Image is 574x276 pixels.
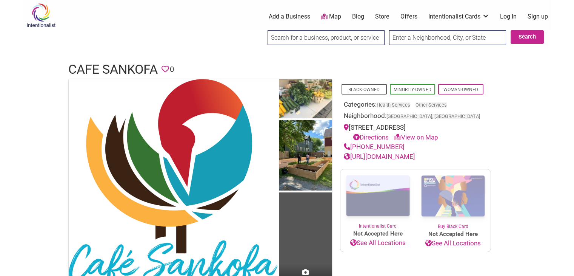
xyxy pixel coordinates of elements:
a: Offers [400,12,417,21]
span: Not Accepted Here [340,229,415,238]
div: [STREET_ADDRESS] [344,123,487,142]
a: See All Locations [340,238,415,248]
a: Sign up [528,12,548,21]
img: Cafe Sankofa [279,79,332,121]
input: Enter a Neighborhood, City, or State [389,30,506,45]
span: Not Accepted Here [415,230,491,239]
a: [PHONE_NUMBER] [344,143,405,150]
img: Intentionalist Card [340,169,415,223]
a: Blog [352,12,364,21]
a: Health Services [377,102,410,108]
a: Buy Black Card [415,169,491,230]
a: See All Locations [415,239,491,248]
button: Search [511,30,544,44]
a: Add a Business [269,12,310,21]
a: Intentionalist Cards [428,12,489,21]
a: Log In [500,12,517,21]
div: Categories: [344,100,487,112]
a: Black-Owned [348,87,380,92]
a: Woman-Owned [443,87,478,92]
a: Intentionalist Card [340,169,415,229]
img: Buy Black Card [415,169,491,223]
a: View on Map [394,133,438,141]
input: Search for a business, product, or service [268,30,385,45]
img: Intentionalist [23,3,59,28]
a: Minority-Owned [394,87,431,92]
a: Other Services [415,102,447,108]
a: Map [321,12,341,21]
img: Cafe Sankofa [279,120,332,192]
a: Store [375,12,389,21]
a: [URL][DOMAIN_NAME] [344,153,415,160]
a: Directions [353,133,389,141]
div: Neighborhood: [344,111,487,123]
span: 0 [170,64,174,75]
span: [GEOGRAPHIC_DATA], [GEOGRAPHIC_DATA] [386,114,480,119]
h1: Cafe Sankofa [68,60,158,79]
